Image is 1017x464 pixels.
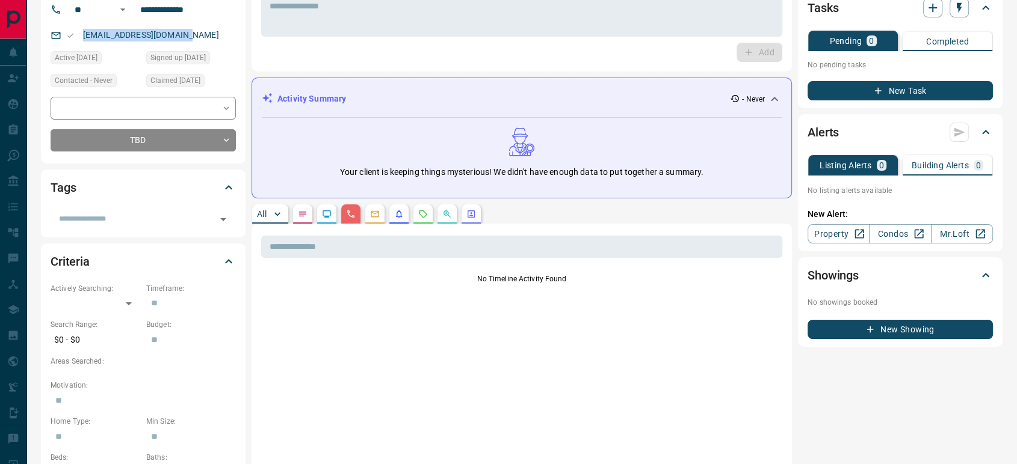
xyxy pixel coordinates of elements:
[869,37,874,45] p: 0
[66,31,75,40] svg: Email Valid
[51,252,90,271] h2: Criteria
[150,75,200,87] span: Claimed [DATE]
[51,178,76,197] h2: Tags
[277,93,346,105] p: Activity Summary
[51,51,140,68] div: Thu May 02 2024
[829,37,862,45] p: Pending
[257,210,267,218] p: All
[51,452,140,463] p: Beds:
[742,94,765,105] p: - Never
[808,118,993,147] div: Alerts
[51,129,236,151] div: TBD
[55,75,113,87] span: Contacted - Never
[146,283,236,294] p: Timeframe:
[808,297,993,308] p: No showings booked
[340,166,703,179] p: Your client is keeping things mysterious! We didn't have enough data to put together a summary.
[418,209,428,219] svg: Requests
[931,224,993,243] a: Mr.Loft
[146,74,236,91] div: Thu May 02 2024
[808,208,993,221] p: New Alert:
[51,356,236,367] p: Areas Searched:
[215,211,232,228] button: Open
[820,161,872,169] p: Listing Alerts
[808,224,870,243] a: Property
[146,319,236,330] p: Budget:
[912,161,969,169] p: Building Alerts
[926,37,969,46] p: Completed
[808,320,993,339] button: New Showing
[116,2,130,17] button: Open
[262,88,782,110] div: Activity Summary- Never
[442,209,452,219] svg: Opportunities
[146,416,236,427] p: Min Size:
[394,209,404,219] svg: Listing Alerts
[261,273,782,284] p: No Timeline Activity Found
[808,261,993,290] div: Showings
[51,380,236,391] p: Motivation:
[298,209,308,219] svg: Notes
[808,185,993,196] p: No listing alerts available
[466,209,476,219] svg: Agent Actions
[83,30,219,40] a: [EMAIL_ADDRESS][DOMAIN_NAME]
[808,81,993,100] button: New Task
[370,209,380,219] svg: Emails
[51,247,236,276] div: Criteria
[976,161,981,169] p: 0
[146,452,236,463] p: Baths:
[150,52,206,64] span: Signed up [DATE]
[51,173,236,202] div: Tags
[51,330,140,350] p: $0 - $0
[808,266,859,285] h2: Showings
[51,283,140,294] p: Actively Searching:
[346,209,356,219] svg: Calls
[51,319,140,330] p: Search Range:
[322,209,332,219] svg: Lead Browsing Activity
[808,56,993,74] p: No pending tasks
[51,416,140,427] p: Home Type:
[55,52,97,64] span: Active [DATE]
[146,51,236,68] div: Thu May 02 2024
[869,224,931,243] a: Condos
[808,123,839,142] h2: Alerts
[879,161,884,169] p: 0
